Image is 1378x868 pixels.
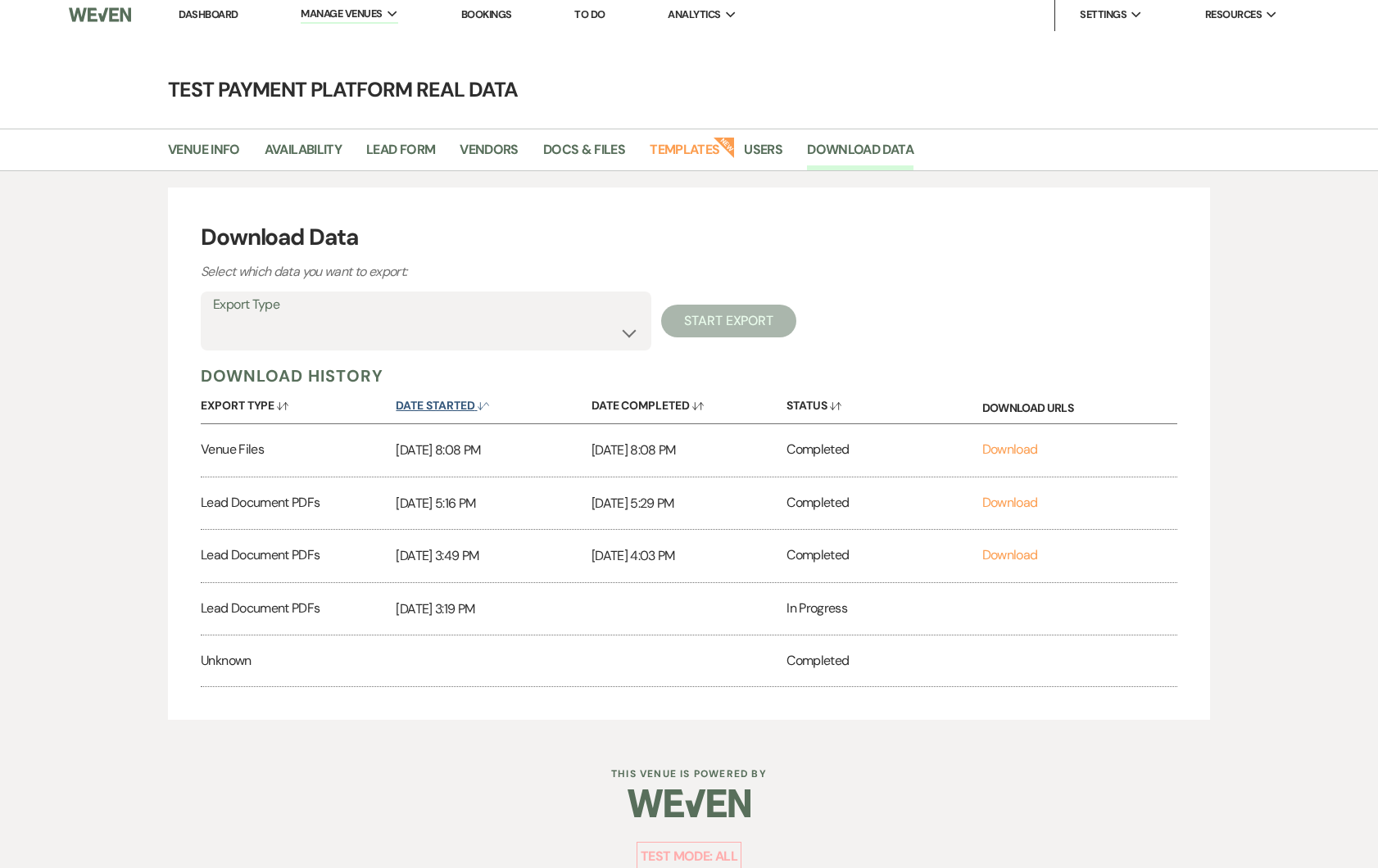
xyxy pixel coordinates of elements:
span: Manage Venues [301,6,382,22]
button: Date Started [396,387,591,418]
button: Date Completed [592,387,786,418]
h5: Download History [201,365,1177,387]
span: Settings [1080,7,1126,23]
p: [DATE] 8:08 PM [592,440,786,461]
a: Users [744,139,782,170]
button: Export Type [201,387,396,418]
a: Download [982,441,1038,458]
p: [DATE] 4:03 PM [592,545,786,567]
h4: Test Payment Platform Real Data [99,75,1279,104]
a: Bookings [461,7,512,21]
a: Dashboard [179,7,238,21]
a: Download [982,546,1038,563]
a: To Do [574,7,605,21]
div: Lead Document PDFs [201,583,396,635]
a: Download [982,494,1038,511]
div: Unknown [201,635,396,686]
a: Docs & Files [543,139,625,170]
a: Download Data [807,139,913,170]
div: Lead Document PDFs [201,477,396,530]
a: Vendors [460,139,519,170]
img: Weven Logo [628,775,750,832]
div: Venue Files [201,424,396,477]
p: [DATE] 3:49 PM [396,545,591,567]
p: [DATE] 8:08 PM [396,440,591,461]
div: Download URLs [982,387,1177,423]
a: Lead Form [366,139,435,170]
p: Select which data you want to export: [201,261,774,283]
label: Export Type [213,293,639,317]
strong: New [714,135,737,158]
a: Templates [650,139,719,170]
div: Completed [786,635,981,686]
a: Venue Info [168,139,240,170]
h3: Download Data [201,220,1177,255]
button: Status [786,387,981,418]
p: [DATE] 3:19 PM [396,599,591,620]
span: Resources [1205,7,1262,23]
div: Completed [786,530,981,582]
button: Start Export [661,305,796,337]
p: [DATE] 5:16 PM [396,493,591,514]
div: Completed [786,424,981,477]
div: Completed [786,477,981,530]
div: Lead Document PDFs [201,530,396,582]
span: Analytics [668,7,720,23]
a: Availability [265,139,342,170]
div: In Progress [786,583,981,635]
p: [DATE] 5:29 PM [592,493,786,514]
